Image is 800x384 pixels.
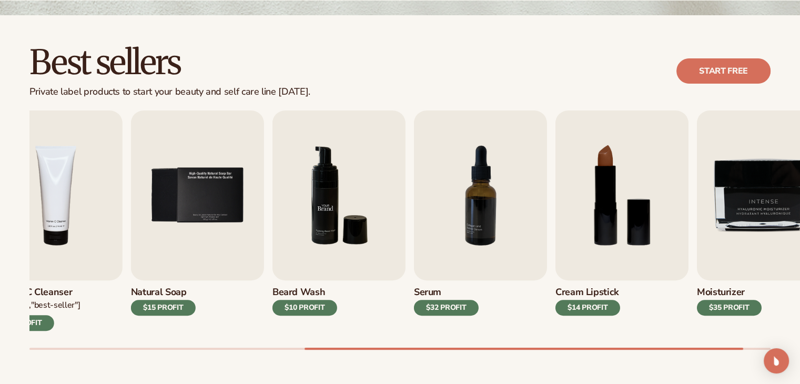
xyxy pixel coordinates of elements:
div: $10 PROFIT [272,300,337,316]
h2: Best sellers [29,45,310,80]
a: Start free [676,58,771,84]
h3: Beard Wash [272,287,337,298]
a: 6 / 9 [272,110,406,331]
div: $32 PROFIT [414,300,479,316]
a: 8 / 9 [555,110,688,331]
div: Open Intercom Messenger [764,348,789,373]
h3: Cream Lipstick [555,287,620,298]
h3: Moisturizer [697,287,762,298]
a: 7 / 9 [414,110,547,331]
div: $14 PROFIT [555,300,620,316]
h3: Natural Soap [131,287,196,298]
div: Private label products to start your beauty and self care line [DATE]. [29,86,310,98]
div: $35 PROFIT [697,300,762,316]
a: 5 / 9 [131,110,264,331]
h3: Serum [414,287,479,298]
img: Shopify Image 10 [272,110,406,280]
div: $15 PROFIT [131,300,196,316]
